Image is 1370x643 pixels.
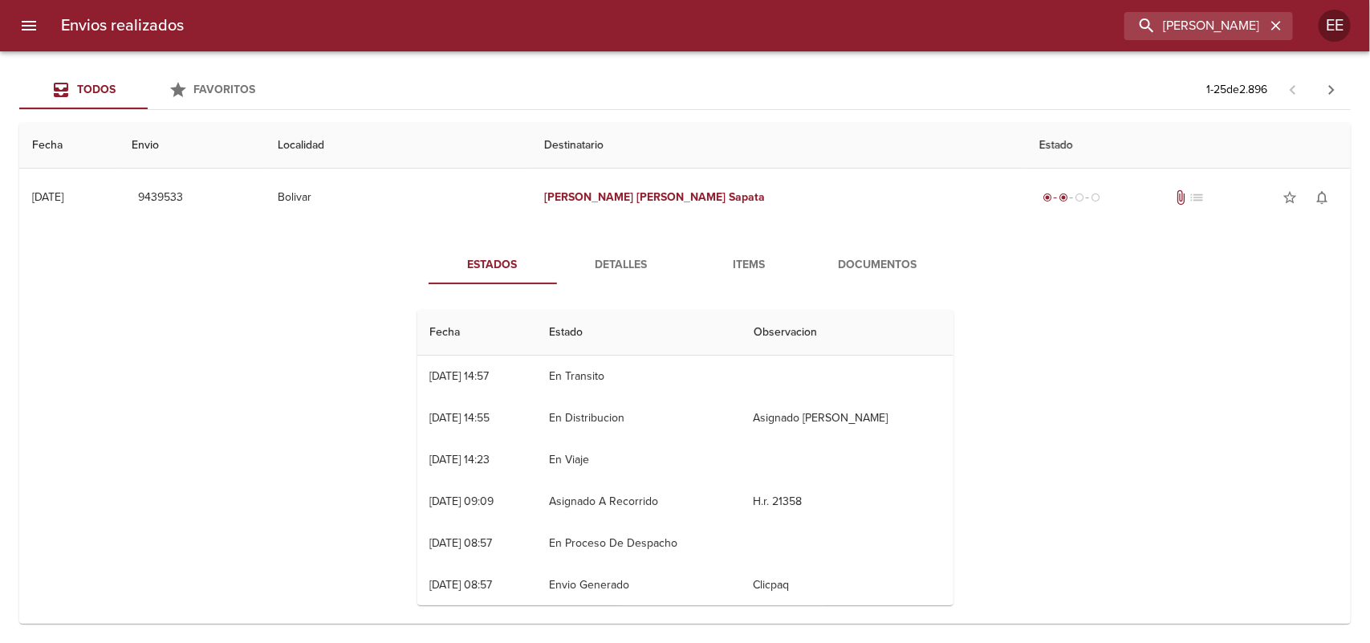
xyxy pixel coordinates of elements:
[1039,189,1104,206] div: Despachado
[430,578,493,592] div: [DATE] 08:57
[194,83,256,96] span: Favoritos
[823,255,933,275] span: Documentos
[1026,123,1351,169] th: Estado
[1312,71,1351,109] span: Pagina siguiente
[265,123,531,169] th: Localidad
[61,13,184,39] h6: Envios realizados
[265,169,531,226] td: Bolivar
[430,494,494,508] div: [DATE] 09:09
[536,356,741,397] td: En Transito
[77,83,116,96] span: Todos
[438,255,547,275] span: Estados
[429,246,942,284] div: Tabs detalle de guia
[19,123,119,169] th: Fecha
[536,397,741,439] td: En Distribucion
[19,71,276,109] div: Tabs Envios
[1282,189,1298,206] span: star_border
[1124,12,1266,40] input: buscar
[741,310,953,356] th: Observacion
[1274,181,1306,214] button: Agregar a favoritos
[536,310,741,356] th: Estado
[695,255,804,275] span: Items
[536,439,741,481] td: En Viaje
[32,190,63,204] div: [DATE]
[1206,82,1267,98] p: 1 - 25 de 2.896
[1319,10,1351,42] div: EE
[132,183,189,213] button: 9439533
[1075,193,1084,202] span: radio_button_unchecked
[1306,181,1338,214] button: Activar notificaciones
[636,190,726,204] em: [PERSON_NAME]
[536,481,741,523] td: Asignado A Recorrido
[430,453,490,466] div: [DATE] 14:23
[417,310,953,606] table: Tabla de seguimiento
[729,190,765,204] em: Sapata
[536,523,741,564] td: En Proceso De Despacho
[1314,189,1330,206] span: notifications_none
[536,564,741,606] td: Envio Generado
[417,310,537,356] th: Fecha
[1189,189,1205,206] span: No tiene pedido asociado
[430,369,490,383] div: [DATE] 14:57
[741,564,953,606] td: Clicpaq
[741,397,953,439] td: Asignado [PERSON_NAME]
[1319,10,1351,42] div: Abrir información de usuario
[1043,193,1052,202] span: radio_button_checked
[10,6,48,45] button: menu
[1091,193,1100,202] span: radio_button_unchecked
[430,536,493,550] div: [DATE] 08:57
[138,188,183,208] span: 9439533
[531,123,1026,169] th: Destinatario
[1173,189,1189,206] span: Tiene documentos adjuntos
[741,481,953,523] td: H.r. 21358
[544,190,633,204] em: [PERSON_NAME]
[1059,193,1068,202] span: radio_button_checked
[430,411,490,425] div: [DATE] 14:55
[567,255,676,275] span: Detalles
[119,123,266,169] th: Envio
